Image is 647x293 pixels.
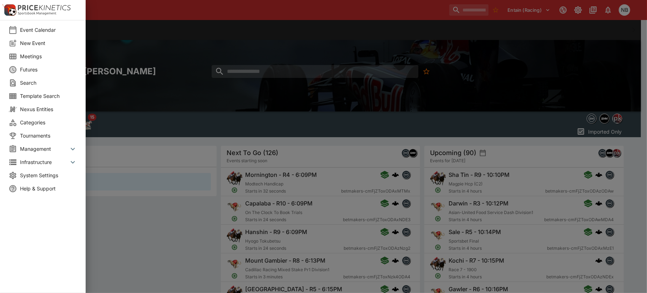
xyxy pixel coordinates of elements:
[2,3,16,17] img: PriceKinetics Logo
[20,66,77,73] span: Futures
[20,53,77,60] span: Meetings
[20,158,69,166] span: Infrastructure
[20,119,77,126] span: Categories
[20,145,69,153] span: Management
[18,12,56,15] img: Sportsbook Management
[20,105,77,113] span: Nexus Entities
[20,172,77,179] span: System Settings
[20,185,77,192] span: Help & Support
[20,92,77,100] span: Template Search
[18,5,71,10] img: PriceKinetics
[20,39,77,47] span: New Event
[20,132,77,139] span: Tournaments
[20,79,77,86] span: Search
[20,26,77,34] span: Event Calendar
